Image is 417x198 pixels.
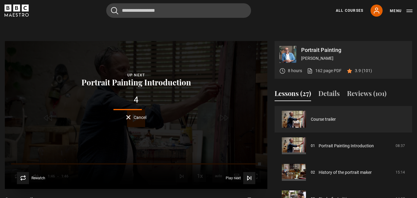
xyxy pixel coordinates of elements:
[17,172,45,184] button: Rewatch
[111,7,118,14] button: Submit the search query
[301,47,407,53] p: Portrait Painting
[336,8,363,13] a: All Courses
[301,55,407,62] p: [PERSON_NAME]
[307,68,342,74] a: 162 page PDF
[80,72,193,78] div: Up next
[80,96,193,104] div: 4
[126,115,146,120] button: Cancel
[319,143,374,149] a: Portrait Painting Introduction
[31,176,45,180] span: Rewatch
[226,176,241,180] span: Play next
[390,8,412,14] button: Toggle navigation
[226,172,255,184] button: Play next
[106,3,251,18] input: Search
[134,115,146,120] span: Cancel
[318,88,340,101] button: Details
[5,41,267,189] video-js: Video Player
[275,88,311,101] button: Lessons (27)
[288,68,302,74] p: 8 hours
[319,169,372,176] a: History of the portrait maker
[355,68,372,74] p: 3.9 (101)
[347,88,387,101] button: Reviews (101)
[311,116,336,123] a: Course trailer
[5,5,29,17] svg: BBC Maestro
[80,78,193,87] button: Portrait Painting Introduction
